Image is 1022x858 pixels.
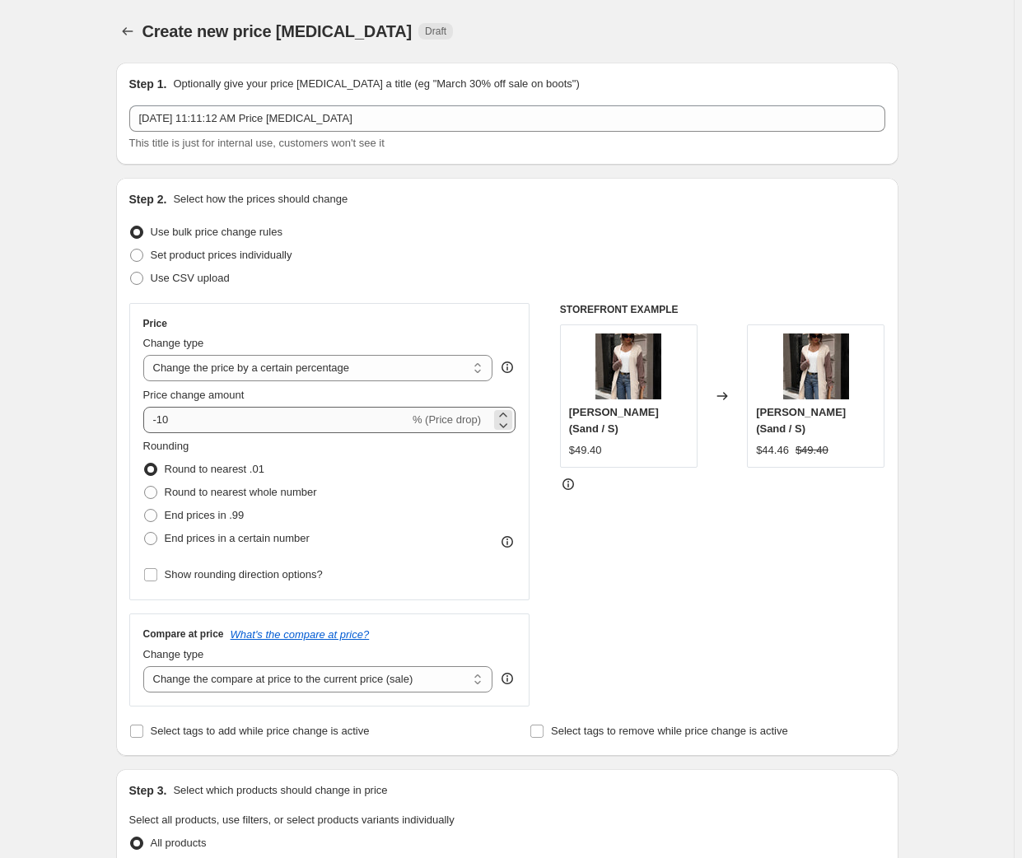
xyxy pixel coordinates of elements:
button: What's the compare at price? [231,628,370,641]
span: Show rounding direction options? [165,568,323,581]
span: Round to nearest whole number [165,486,317,498]
input: 30% off holiday sale [129,105,885,132]
strike: $49.40 [796,442,828,459]
span: Change type [143,337,204,349]
h3: Compare at price [143,627,224,641]
span: Price change amount [143,389,245,401]
img: 38219b5c06404a6da2bf574f2a1b9db3-Min_80x.jpg [783,333,849,399]
span: End prices in a certain number [165,532,310,544]
div: help [499,670,516,687]
h3: Price [143,317,167,330]
div: help [499,359,516,375]
span: Use CSV upload [151,272,230,284]
div: $49.40 [569,442,602,459]
span: Rounding [143,440,189,452]
p: Select which products should change in price [173,782,387,799]
span: Set product prices individually [151,249,292,261]
span: Select tags to add while price change is active [151,725,370,737]
span: [PERSON_NAME] (Sand / S) [756,406,846,435]
h2: Step 3. [129,782,167,799]
p: Optionally give your price [MEDICAL_DATA] a title (eg "March 30% off sale on boots") [173,76,579,92]
span: Create new price [MEDICAL_DATA] [142,22,413,40]
h2: Step 1. [129,76,167,92]
span: Select all products, use filters, or select products variants individually [129,814,455,826]
span: Select tags to remove while price change is active [551,725,788,737]
div: $44.46 [756,442,789,459]
span: End prices in .99 [165,509,245,521]
h6: STOREFRONT EXAMPLE [560,303,885,316]
input: -15 [143,407,409,433]
span: This title is just for internal use, customers won't see it [129,137,385,149]
span: [PERSON_NAME] (Sand / S) [569,406,659,435]
h2: Step 2. [129,191,167,208]
span: % (Price drop) [413,413,481,426]
span: Draft [425,25,446,38]
span: Use bulk price change rules [151,226,282,238]
span: Change type [143,648,204,660]
span: Round to nearest .01 [165,463,264,475]
span: All products [151,837,207,849]
img: 38219b5c06404a6da2bf574f2a1b9db3-Min_80x.jpg [595,333,661,399]
button: Price change jobs [116,20,139,43]
p: Select how the prices should change [173,191,348,208]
